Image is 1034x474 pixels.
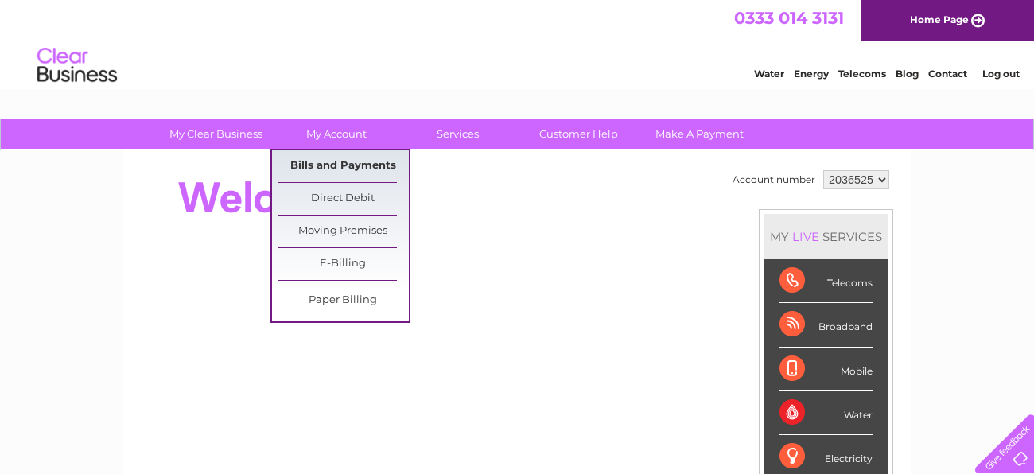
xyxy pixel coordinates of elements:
a: Telecoms [838,68,886,80]
a: My Clear Business [150,119,282,149]
div: Water [779,391,873,435]
a: Bills and Payments [278,150,409,182]
td: Account number [729,166,819,193]
a: Customer Help [513,119,644,149]
a: Log out [982,68,1020,80]
a: Moving Premises [278,216,409,247]
div: Telecoms [779,259,873,303]
div: Clear Business is a trading name of Verastar Limited (registered in [GEOGRAPHIC_DATA] No. 3667643... [142,9,894,77]
a: Water [754,68,784,80]
a: Make A Payment [634,119,765,149]
a: Contact [928,68,967,80]
a: Blog [896,68,919,80]
div: MY SERVICES [764,214,888,259]
a: 0333 014 3131 [734,8,844,28]
div: Mobile [779,348,873,391]
a: Energy [794,68,829,80]
a: Paper Billing [278,285,409,317]
a: E-Billing [278,248,409,280]
a: Services [392,119,523,149]
div: LIVE [789,229,822,244]
a: My Account [271,119,402,149]
img: logo.png [37,41,118,90]
a: Direct Debit [278,183,409,215]
div: Broadband [779,303,873,347]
